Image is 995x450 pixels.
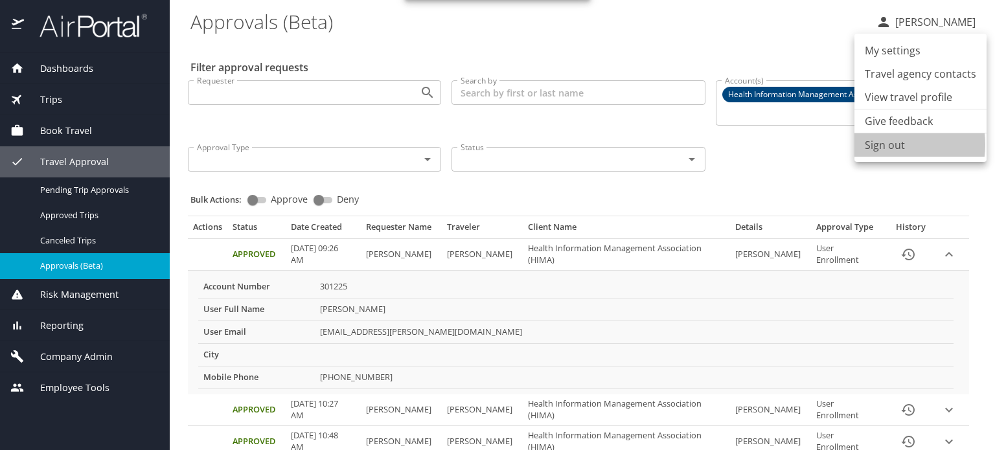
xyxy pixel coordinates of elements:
a: Travel agency contacts [854,62,987,85]
a: My settings [854,39,987,62]
a: Give feedback [865,113,933,129]
a: View travel profile [854,85,987,109]
li: Sign out [854,133,987,157]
